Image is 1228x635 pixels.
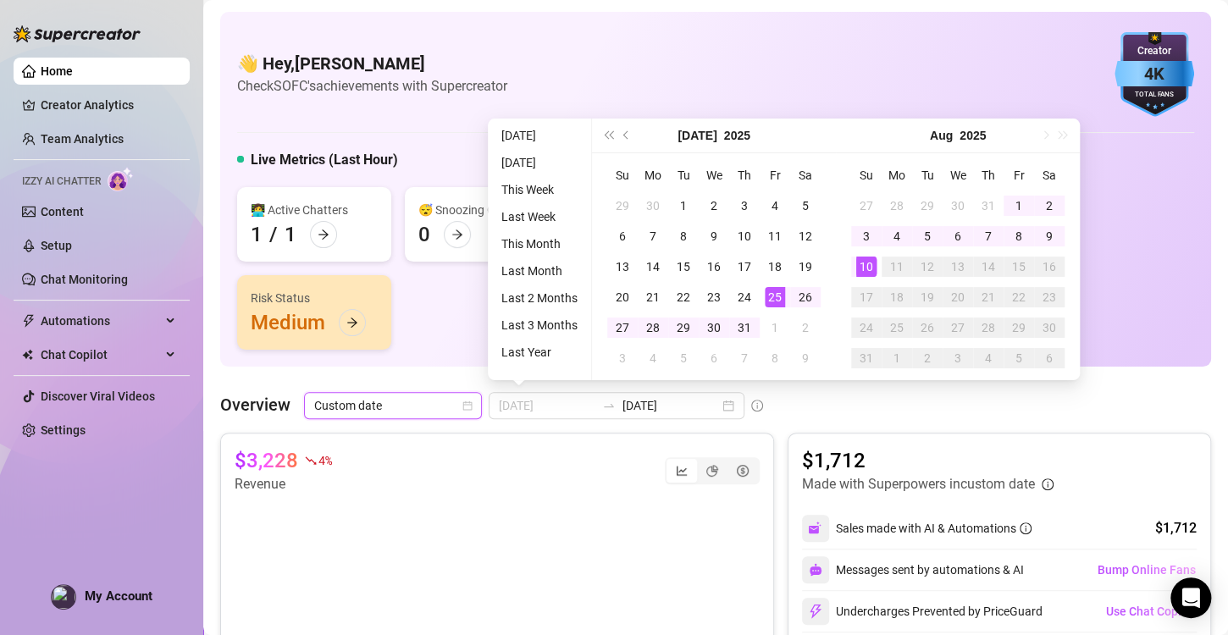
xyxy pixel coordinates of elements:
th: Sa [790,160,821,190]
td: 2025-07-28 [882,190,912,221]
th: Mo [882,160,912,190]
div: 13 [612,257,633,277]
button: Last year (Control + left) [599,119,617,152]
span: Custom date [314,393,472,418]
div: Open Intercom Messenger [1170,577,1211,618]
span: arrow-right [346,317,358,329]
div: 14 [643,257,663,277]
img: AI Chatter [108,167,134,191]
td: 2025-08-09 [790,343,821,373]
th: Fr [760,160,790,190]
td: 2025-08-14 [973,251,1004,282]
td: 2025-07-27 [607,312,638,343]
div: 30 [643,196,663,216]
td: 2025-07-09 [699,221,729,251]
div: 11 [887,257,907,277]
div: 23 [704,287,724,307]
div: 25 [765,287,785,307]
td: 2025-07-25 [760,282,790,312]
div: 3 [734,196,755,216]
td: 2025-08-17 [851,282,882,312]
span: fall [305,455,317,467]
td: 2025-07-02 [699,190,729,221]
button: Choose a month [930,119,953,152]
div: 31 [978,196,998,216]
a: Discover Viral Videos [41,389,155,403]
div: 27 [948,317,968,338]
div: 6 [948,226,968,246]
span: Automations [41,307,161,334]
td: 2025-07-24 [729,282,760,312]
div: 12 [917,257,938,277]
img: Chat Copilot [22,349,33,361]
div: 6 [612,226,633,246]
span: Use Chat Copilot [1106,605,1196,618]
td: 2025-08-04 [882,221,912,251]
th: We [699,160,729,190]
td: 2025-08-07 [973,221,1004,251]
div: 19 [917,287,938,307]
th: Su [607,160,638,190]
span: line-chart [676,465,688,477]
div: Sales made with AI & Automations [836,519,1032,538]
td: 2025-08-02 [1034,190,1065,221]
span: info-circle [1020,522,1032,534]
div: 👩‍💻 Active Chatters [251,201,378,219]
span: to [602,399,616,412]
span: arrow-right [318,229,329,240]
div: 29 [1009,317,1029,338]
li: [DATE] [495,152,584,173]
th: Tu [912,160,943,190]
button: Bump Online Fans [1097,556,1197,583]
div: 20 [612,287,633,307]
article: Check SOFC's achievements with Supercreator [237,75,507,97]
div: 26 [795,287,816,307]
td: 2025-07-11 [760,221,790,251]
span: dollar-circle [737,465,749,477]
td: 2025-07-29 [668,312,699,343]
div: 29 [673,317,694,338]
div: 5 [795,196,816,216]
td: 2025-08-23 [1034,282,1065,312]
div: 2 [704,196,724,216]
div: 2 [917,348,938,368]
td: 2025-08-18 [882,282,912,312]
th: We [943,160,973,190]
div: 19 [795,257,816,277]
span: swap-right [602,399,616,412]
div: 1 [251,221,263,248]
img: profilePics%2FASZ7NxuLgRdxjiampkMfwjr5suf2.jpeg [52,585,75,609]
div: 6 [704,348,724,368]
td: 2025-08-26 [912,312,943,343]
td: 2025-09-06 [1034,343,1065,373]
div: 29 [917,196,938,216]
td: 2025-07-20 [607,282,638,312]
td: 2025-08-24 [851,312,882,343]
div: 18 [887,287,907,307]
span: info-circle [1042,478,1054,490]
td: 2025-08-08 [760,343,790,373]
td: 2025-08-31 [851,343,882,373]
img: blue-badge-DgoSNQY1.svg [1115,32,1194,117]
td: 2025-08-06 [943,221,973,251]
li: Last Week [495,207,584,227]
td: 2025-09-01 [882,343,912,373]
div: 28 [887,196,907,216]
div: 20 [948,287,968,307]
div: 7 [734,348,755,368]
button: Choose a year [724,119,750,152]
span: Chat Copilot [41,341,161,368]
span: Bump Online Fans [1098,563,1196,577]
article: Made with Superpowers in custom date [802,474,1035,494]
div: 7 [978,226,998,246]
td: 2025-08-02 [790,312,821,343]
td: 2025-07-08 [668,221,699,251]
td: 2025-07-10 [729,221,760,251]
li: This Week [495,179,584,200]
td: 2025-08-01 [1004,190,1034,221]
div: 15 [1009,257,1029,277]
li: Last 3 Months [495,315,584,335]
span: 4 % [318,452,331,468]
div: 30 [1039,317,1059,338]
td: 2025-08-11 [882,251,912,282]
